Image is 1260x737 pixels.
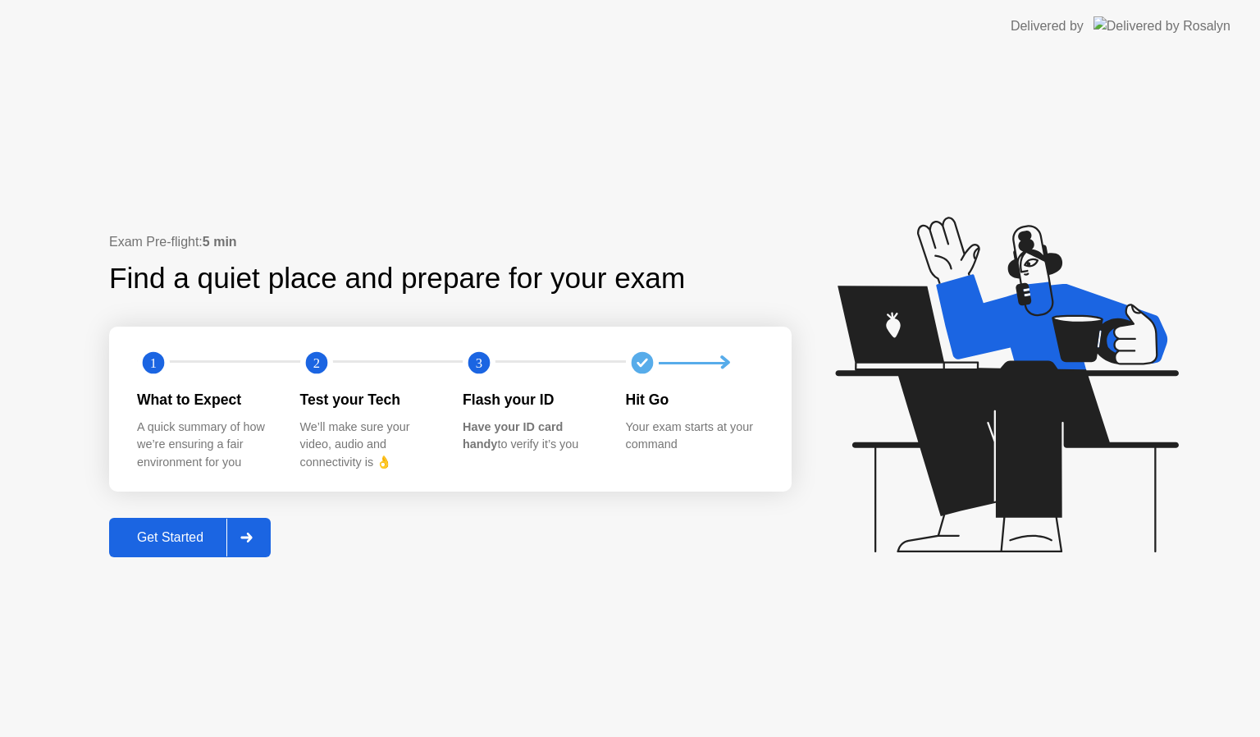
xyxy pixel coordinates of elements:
button: Get Started [109,518,271,557]
text: 3 [476,355,482,371]
div: We’ll make sure your video, audio and connectivity is 👌 [300,419,437,472]
b: 5 min [203,235,237,249]
div: Your exam starts at your command [626,419,763,454]
div: Hit Go [626,389,763,410]
div: to verify it’s you [463,419,600,454]
div: Test your Tech [300,389,437,410]
div: Delivered by [1011,16,1084,36]
text: 2 [313,355,319,371]
div: Flash your ID [463,389,600,410]
div: Exam Pre-flight: [109,232,792,252]
div: A quick summary of how we’re ensuring a fair environment for you [137,419,274,472]
div: Get Started [114,530,226,545]
div: Find a quiet place and prepare for your exam [109,257,687,300]
text: 1 [150,355,157,371]
img: Delivered by Rosalyn [1093,16,1230,35]
div: What to Expect [137,389,274,410]
b: Have your ID card handy [463,420,563,451]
